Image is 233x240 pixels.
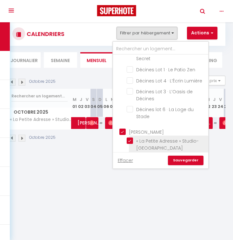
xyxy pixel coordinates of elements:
th: 03 [84,89,90,117]
li: Journalier [8,52,41,68]
th: 02 [78,89,84,117]
span: « La Petite Adresse » Studio-[GEOGRAPHIC_DATA][PERSON_NAME][GEOGRAPHIC_DATA] 3 [9,117,72,122]
div: Filtrer par hébergement [112,41,209,169]
abbr: M [111,96,115,102]
a: Effacer [118,157,133,164]
p: Octobre 2025 [29,79,56,85]
span: Octobre 2025 [8,108,71,117]
input: Rechercher un logement... [113,43,208,55]
button: Filtrer par hébergement [117,27,177,39]
img: Super Booking [97,5,136,16]
abbr: S [92,96,95,102]
span: Décines Lot 2 · Le Jardin Secret [136,48,190,62]
a: [PERSON_NAME] [69,117,75,129]
span: Décines Lot 3 · L’Oasis de Décines [136,88,193,102]
abbr: V [86,96,89,102]
div: 48 [211,117,217,129]
h3: CALENDRIERS [25,27,64,41]
th: 05 [97,89,103,117]
span: Décines lot 6 · La Loge du Stade [136,106,194,120]
abbr: V [219,96,222,102]
p: Octobre 2025 [29,135,56,141]
abbr: M [73,96,77,102]
abbr: J [80,96,82,102]
abbr: J [213,96,216,102]
a: Sauvegarder [168,156,203,165]
th: 25 [224,89,230,117]
li: Semaine [44,52,77,68]
abbr: D [98,96,102,102]
button: Actions [187,27,217,39]
span: [PERSON_NAME] [73,114,102,126]
th: 23 [211,89,217,117]
th: 24 [217,89,224,117]
span: « La Petite Adresse » Studio-[GEOGRAPHIC_DATA][PERSON_NAME][GEOGRAPHIC_DATA] 3 [136,138,199,165]
th: 01 [71,89,78,117]
th: 04 [90,89,97,117]
th: 06 [103,89,110,117]
abbr: L [105,96,107,102]
th: 07 [110,89,116,117]
li: Mensuel [80,52,113,68]
input: Rechercher un logement... [11,90,68,102]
